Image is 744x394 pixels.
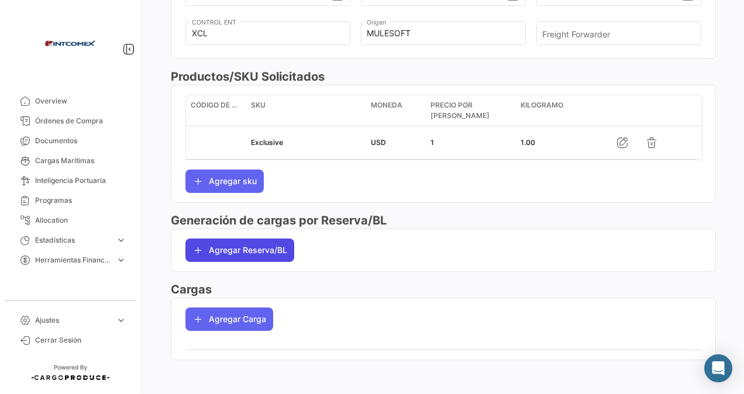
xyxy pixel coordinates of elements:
span: Programas [35,195,126,206]
h3: Productos/SKU Solicitados [171,68,716,85]
h3: Generación de cargas por Reserva/BL [171,212,716,229]
span: Allocation [35,215,126,226]
a: Órdenes de Compra [9,111,131,131]
h3: Cargas [171,281,716,298]
span: USD [371,138,386,147]
img: intcomex.png [41,14,99,72]
span: Órdenes de Compra [35,116,126,126]
span: 1 [430,138,434,147]
datatable-header-cell: Moneda [366,95,426,126]
span: SKU [251,100,266,110]
span: Moneda [371,100,402,110]
a: Overview [9,91,131,111]
span: Inteligencia Portuaria [35,175,126,186]
span: expand_more [116,235,126,246]
span: Exclusive [251,138,283,147]
div: Abrir Intercom Messenger [704,354,732,382]
span: Código de SKU [191,100,242,110]
button: Agregar Reserva/BL [185,239,294,262]
span: Precio por [PERSON_NAME] [430,100,511,121]
span: Cerrar Sesión [35,335,126,345]
span: Kilogramo [521,100,563,110]
span: Cargas Marítimas [35,155,126,166]
span: 1.00 [521,138,535,147]
datatable-header-cell: SKU [246,95,366,126]
span: Documentos [35,136,126,146]
a: Programas [9,191,131,210]
button: Agregar Carga [185,307,273,331]
datatable-header-cell: Código de SKU [186,95,246,126]
span: expand_more [116,255,126,265]
button: Agregar sku [185,170,264,193]
a: Inteligencia Portuaria [9,171,131,191]
span: Ajustes [35,315,111,326]
span: Estadísticas [35,235,111,246]
span: Herramientas Financieras [35,255,111,265]
a: Allocation [9,210,131,230]
span: Overview [35,96,126,106]
a: Cargas Marítimas [9,151,131,171]
span: expand_more [116,315,126,326]
a: Documentos [9,131,131,151]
